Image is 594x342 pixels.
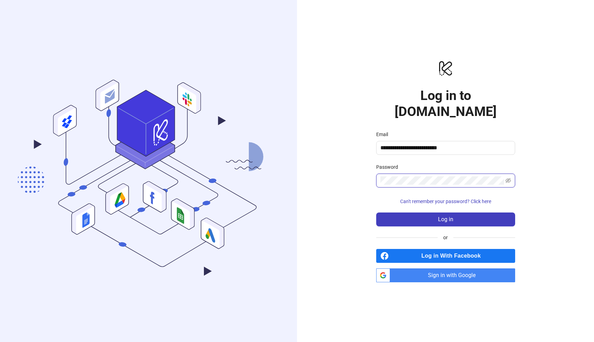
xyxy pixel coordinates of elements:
span: Log in [438,216,453,223]
label: Email [376,131,393,138]
span: or [438,234,453,241]
a: Can't remember your password? Click here [376,199,515,204]
span: Sign in with Google [393,268,515,282]
button: Can't remember your password? Click here [376,196,515,207]
label: Password [376,163,403,171]
span: Log in With Facebook [391,249,515,263]
span: eye-invisible [505,178,511,183]
input: Password [380,176,504,185]
a: Log in With Facebook [376,249,515,263]
h1: Log in to [DOMAIN_NAME] [376,87,515,119]
a: Sign in with Google [376,268,515,282]
input: Email [380,144,510,152]
button: Log in [376,212,515,226]
span: Can't remember your password? Click here [400,199,491,204]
